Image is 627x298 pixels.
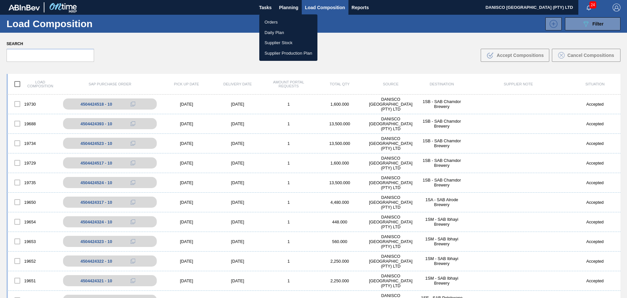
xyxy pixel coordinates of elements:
[259,17,317,27] a: Orders
[259,38,317,48] a: Supplier Stock
[259,48,317,59] a: Supplier Production Plan
[259,27,317,38] a: Daily Plan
